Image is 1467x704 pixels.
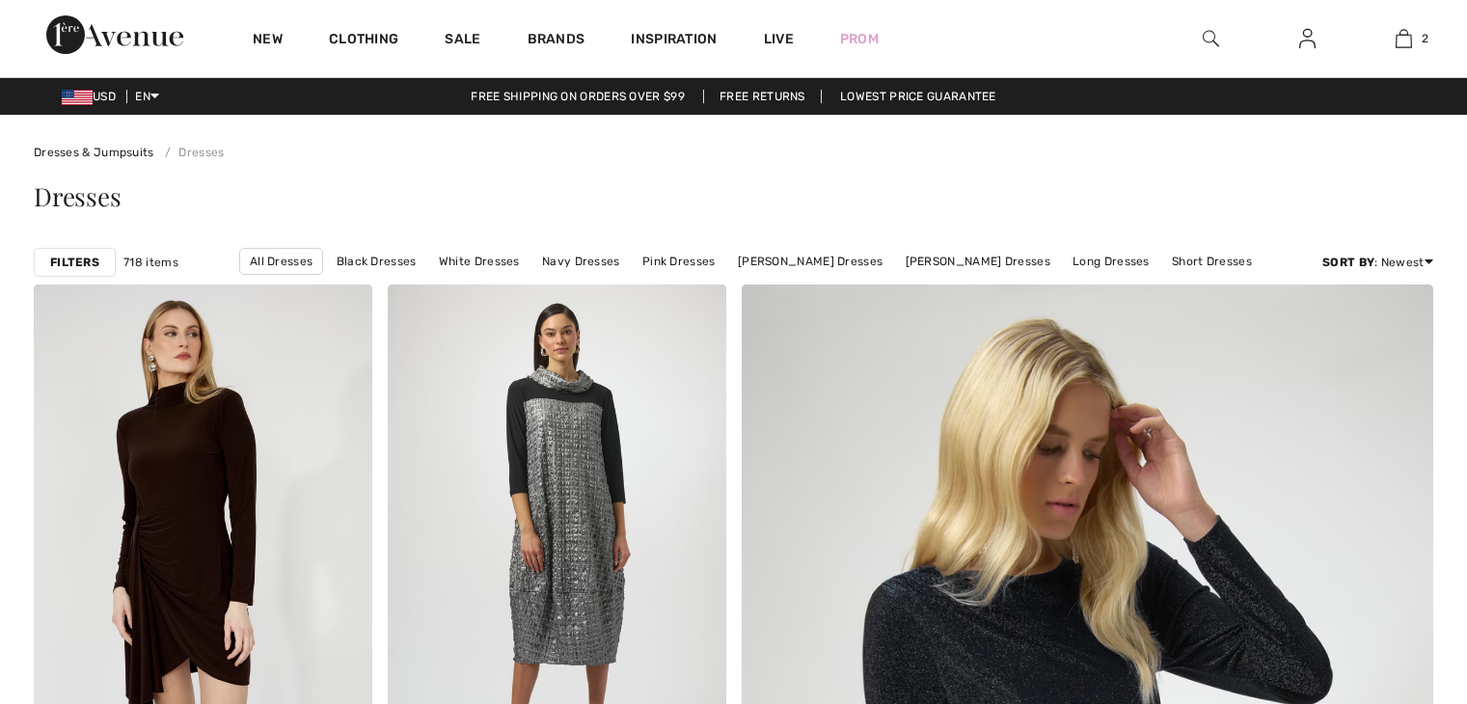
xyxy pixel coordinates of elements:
[764,29,794,49] a: Live
[123,254,178,271] span: 718 items
[728,249,892,274] a: [PERSON_NAME] Dresses
[633,249,725,274] a: Pink Dresses
[62,90,123,103] span: USD
[34,146,154,159] a: Dresses & Jumpsuits
[253,31,283,51] a: New
[445,31,480,51] a: Sale
[703,90,822,103] a: Free Returns
[327,249,426,274] a: Black Dresses
[1203,27,1219,50] img: search the website
[896,249,1060,274] a: [PERSON_NAME] Dresses
[50,254,99,271] strong: Filters
[1322,254,1433,271] div: : Newest
[34,179,121,213] span: Dresses
[1422,30,1428,47] span: 2
[1063,249,1159,274] a: Long Dresses
[825,90,1012,103] a: Lowest Price Guarantee
[62,90,93,105] img: US Dollar
[329,31,398,51] a: Clothing
[1162,249,1262,274] a: Short Dresses
[1356,27,1451,50] a: 2
[840,29,879,49] a: Prom
[532,249,630,274] a: Navy Dresses
[1284,27,1331,51] a: Sign In
[46,15,183,54] img: 1ère Avenue
[157,146,224,159] a: Dresses
[1299,27,1316,50] img: My Info
[1396,27,1412,50] img: My Bag
[429,249,530,274] a: White Dresses
[239,248,323,275] a: All Dresses
[528,31,585,51] a: Brands
[1322,256,1374,269] strong: Sort By
[135,90,159,103] span: EN
[631,31,717,51] span: Inspiration
[455,90,700,103] a: Free shipping on orders over $99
